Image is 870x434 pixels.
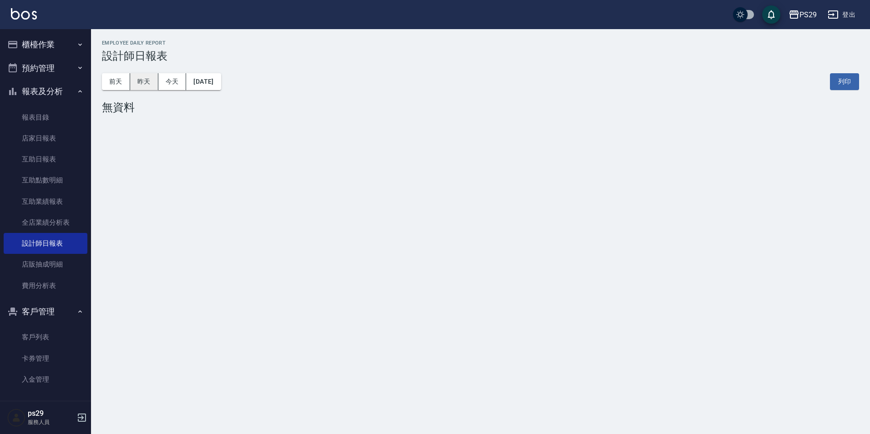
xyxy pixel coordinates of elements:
button: 今天 [158,73,187,90]
button: 客戶管理 [4,300,87,323]
div: 無資料 [102,101,859,114]
p: 服務人員 [28,418,74,426]
button: 昨天 [130,73,158,90]
img: Person [7,409,25,427]
h3: 設計師日報表 [102,50,859,62]
a: 互助點數明細 [4,170,87,191]
button: 列印 [830,73,859,90]
button: 商品管理 [4,394,87,417]
button: [DATE] [186,73,221,90]
a: 互助日報表 [4,149,87,170]
a: 費用分析表 [4,275,87,296]
button: 前天 [102,73,130,90]
button: save [762,5,780,24]
a: 互助業績報表 [4,191,87,212]
button: 預約管理 [4,56,87,80]
a: 客戶列表 [4,327,87,348]
button: 登出 [824,6,859,23]
a: 全店業績分析表 [4,212,87,233]
a: 店販抽成明細 [4,254,87,275]
a: 報表目錄 [4,107,87,128]
button: 報表及分析 [4,80,87,103]
a: 卡券管理 [4,348,87,369]
button: 櫃檯作業 [4,33,87,56]
h2: Employee Daily Report [102,40,859,46]
img: Logo [11,8,37,20]
a: 設計師日報表 [4,233,87,254]
a: 入金管理 [4,369,87,390]
h5: ps29 [28,409,74,418]
div: PS29 [799,9,817,20]
a: 店家日報表 [4,128,87,149]
button: PS29 [785,5,820,24]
